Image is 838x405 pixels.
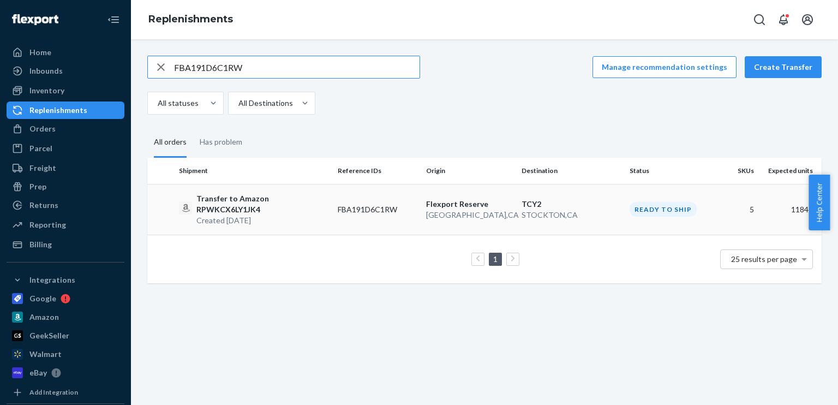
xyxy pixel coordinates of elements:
input: All statuses [157,98,158,109]
div: Google [29,293,56,304]
a: Add Integration [7,386,124,399]
a: Page 1 is your current page [491,254,500,264]
a: Inbounds [7,62,124,80]
th: Destination [517,158,625,184]
span: 25 results per page [731,254,797,264]
p: STOCKTON , CA [522,210,621,221]
a: Walmart [7,346,124,363]
div: Prep [29,181,46,192]
a: Replenishments [7,102,124,119]
input: Search Transfers [174,56,420,78]
th: SKUs [714,158,758,184]
a: Reporting [7,216,124,234]
th: Origin [422,158,517,184]
div: Amazon [29,312,59,323]
a: Freight [7,159,124,177]
th: Status [625,158,714,184]
a: Inventory [7,82,124,99]
a: Prep [7,178,124,195]
div: Has problem [200,128,242,156]
div: Integrations [29,275,75,285]
button: Open account menu [797,9,818,31]
a: Returns [7,196,124,214]
div: Parcel [29,143,52,154]
div: eBay [29,367,47,378]
p: Created [DATE] [196,215,329,226]
button: Help Center [809,175,830,230]
div: Add Integration [29,388,78,397]
button: Open notifications [773,9,794,31]
a: Amazon [7,308,124,326]
div: Ready to ship [630,202,697,217]
button: Open Search Box [749,9,770,31]
a: Google [7,290,124,307]
th: Expected units [758,158,822,184]
p: Transfer to Amazon RPWKCX6LY1JK4 [196,193,329,215]
div: Walmart [29,349,62,360]
p: Flexport Reserve [426,199,512,210]
div: GeekSeller [29,330,69,341]
button: Manage recommendation settings [592,56,737,78]
div: Inventory [29,85,64,96]
div: Inbounds [29,65,63,76]
div: Reporting [29,219,66,230]
img: Flexport logo [12,14,58,25]
a: Home [7,44,124,61]
button: Create Transfer [745,56,822,78]
div: Home [29,47,51,58]
th: Shipment [175,158,333,184]
p: TCY2 [522,199,621,210]
div: Orders [29,123,56,134]
button: Close Navigation [103,9,124,31]
a: GeekSeller [7,327,124,344]
a: Billing [7,236,124,253]
div: Replenishments [29,105,87,116]
a: eBay [7,364,124,382]
a: Parcel [7,140,124,157]
div: Freight [29,163,56,174]
input: All Destinations [237,98,238,109]
div: Returns [29,200,58,211]
td: 11840 [758,184,822,235]
td: 5 [714,184,758,235]
ol: breadcrumbs [140,4,242,35]
div: All statuses [158,98,199,109]
th: Reference IDs [333,158,422,184]
p: [GEOGRAPHIC_DATA] , CA [426,210,512,221]
a: Replenishments [148,13,233,25]
div: Billing [29,239,52,250]
td: FBA191D6C1RW [333,184,422,235]
div: All Destinations [238,98,293,109]
button: Integrations [7,271,124,289]
a: Orders [7,120,124,138]
div: All orders [154,128,187,158]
